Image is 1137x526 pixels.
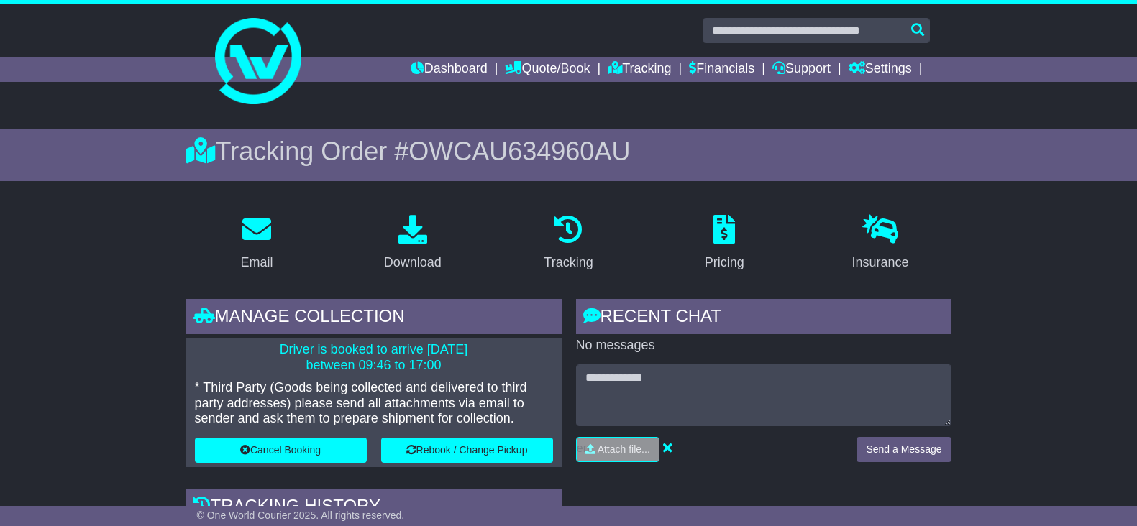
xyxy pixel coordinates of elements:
[381,438,553,463] button: Rebook / Change Pickup
[384,253,442,272] div: Download
[576,338,951,354] p: No messages
[849,57,912,82] a: Settings
[695,210,754,277] a: Pricing
[375,210,451,277] a: Download
[576,299,951,338] div: RECENT CHAT
[195,380,553,427] p: * Third Party (Goods being collected and delivered to third party addresses) please send all atta...
[843,210,918,277] a: Insurance
[240,253,273,272] div: Email
[195,438,367,463] button: Cancel Booking
[772,57,831,82] a: Support
[705,253,744,272] div: Pricing
[534,210,602,277] a: Tracking
[411,57,488,82] a: Dashboard
[231,210,282,277] a: Email
[186,299,562,338] div: Manage collection
[195,342,553,373] p: Driver is booked to arrive [DATE] between 09:46 to 17:00
[857,437,951,462] button: Send a Message
[852,253,909,272] div: Insurance
[186,136,951,167] div: Tracking Order #
[197,509,405,521] span: © One World Courier 2025. All rights reserved.
[505,57,590,82] a: Quote/Book
[544,253,593,272] div: Tracking
[608,57,671,82] a: Tracking
[689,57,754,82] a: Financials
[408,137,630,166] span: OWCAU634960AU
